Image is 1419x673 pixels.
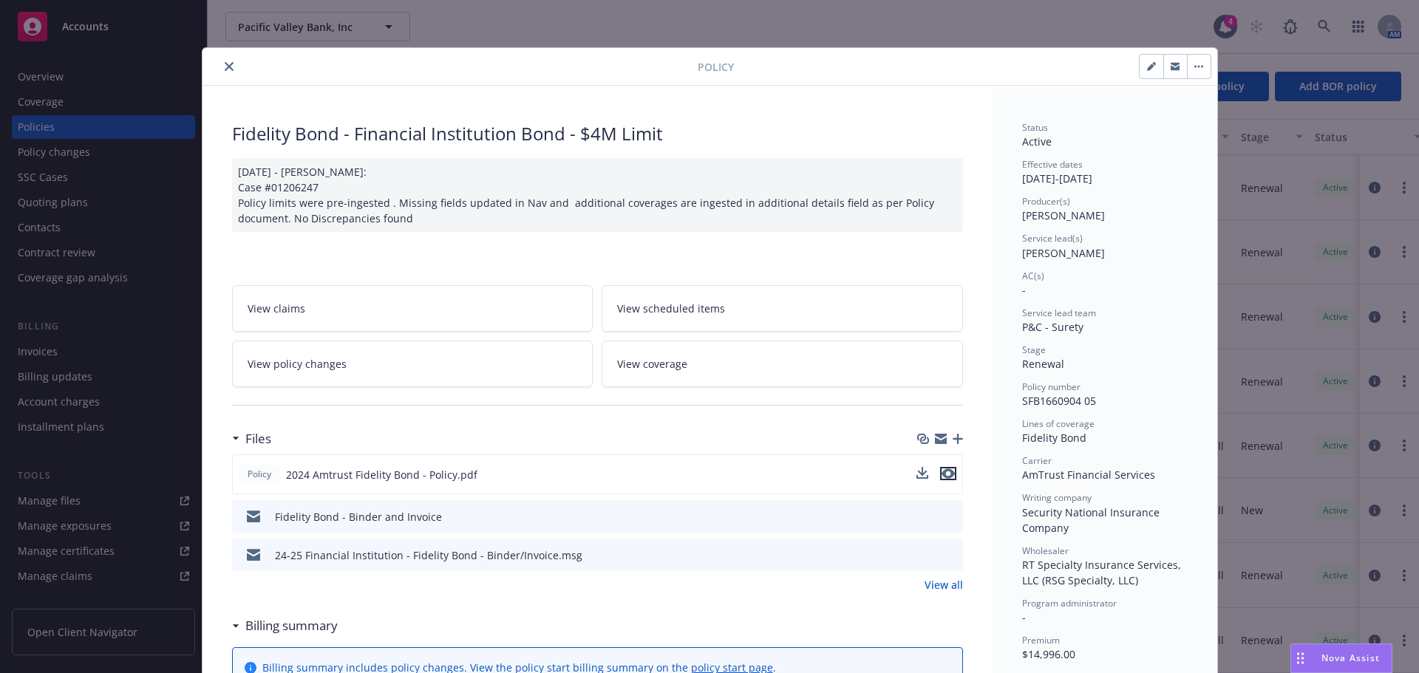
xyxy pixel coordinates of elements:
[245,616,338,635] h3: Billing summary
[916,467,928,479] button: download file
[232,158,963,232] div: [DATE] - [PERSON_NAME]: Case #01206247 Policy limits were pre-ingested . Missing fields updated i...
[1022,195,1070,208] span: Producer(s)
[1022,158,1188,186] div: [DATE] - [DATE]
[1022,380,1081,393] span: Policy number
[1022,454,1052,467] span: Carrier
[617,356,687,372] span: View coverage
[232,429,271,448] div: Files
[1022,431,1086,445] span: Fidelity Bond
[1022,468,1155,482] span: AmTrust Financial Services
[1022,134,1052,148] span: Active
[617,301,725,316] span: View scheduled items
[1022,634,1060,646] span: Premium
[1291,644,1310,672] div: Drag to move
[1022,158,1083,171] span: Effective dates
[925,577,963,592] a: View all
[1022,558,1184,587] span: RT Specialty Insurance Services, LLC (RSG Specialty, LLC)
[1022,505,1163,535] span: Security National Insurance Company
[920,509,932,525] button: download file
[1022,394,1096,408] span: SFB1660904 05
[1022,491,1092,504] span: Writing company
[698,59,734,75] span: Policy
[1022,417,1095,430] span: Lines of coverage
[1022,357,1064,371] span: Renewal
[1022,121,1048,134] span: Status
[1022,344,1046,356] span: Stage
[232,341,593,387] a: View policy changes
[1022,246,1105,260] span: [PERSON_NAME]
[1022,270,1044,282] span: AC(s)
[232,285,593,332] a: View claims
[248,301,305,316] span: View claims
[232,121,963,146] div: Fidelity Bond - Financial Institution Bond - $4M Limit
[944,547,957,563] button: preview file
[1022,320,1083,334] span: P&C - Surety
[1022,597,1117,609] span: Program administrator
[245,429,271,448] h3: Files
[916,467,928,482] button: download file
[245,468,274,481] span: Policy
[602,285,963,332] a: View scheduled items
[1022,307,1096,319] span: Service lead team
[275,509,442,525] div: Fidelity Bond - Binder and Invoice
[1022,208,1105,222] span: [PERSON_NAME]
[1022,647,1075,661] span: $14,996.00
[1022,232,1083,245] span: Service lead(s)
[602,341,963,387] a: View coverage
[940,467,956,482] button: preview file
[275,547,582,563] div: 24-25 Financial Institution - Fidelity Bond - Binder/Invoice.msg
[940,467,956,480] button: preview file
[944,509,957,525] button: preview file
[920,547,932,563] button: download file
[232,616,338,635] div: Billing summary
[1022,544,1069,557] span: Wholesaler
[286,467,477,482] span: 2024 Amtrust Fidelity Bond - Policy.pdf
[1022,610,1026,624] span: -
[1022,283,1026,297] span: -
[1321,652,1380,664] span: Nova Assist
[248,356,347,372] span: View policy changes
[1290,643,1392,673] button: Nova Assist
[220,58,238,75] button: close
